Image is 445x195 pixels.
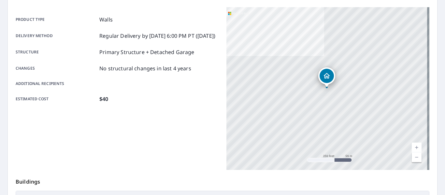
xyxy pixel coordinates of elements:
p: Regular Delivery by [DATE] 6:00 PM PT ([DATE]) [99,32,215,40]
a: Current Level 17, Zoom Out [412,152,422,162]
p: Changes [16,64,97,72]
p: Walls [99,16,113,23]
div: Dropped pin, building 1, Residential property, 1283 Oakshire Ln Saint Louis, MO 63122 [318,67,335,88]
p: Delivery method [16,32,97,40]
p: $40 [99,95,108,103]
p: No structural changes in last 4 years [99,64,191,72]
p: Buildings [16,170,429,191]
p: Structure [16,48,97,56]
p: Product type [16,16,97,23]
p: Primary Structure + Detached Garage [99,48,194,56]
p: Additional recipients [16,81,97,87]
p: Estimated cost [16,95,97,103]
a: Current Level 17, Zoom In [412,143,422,152]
